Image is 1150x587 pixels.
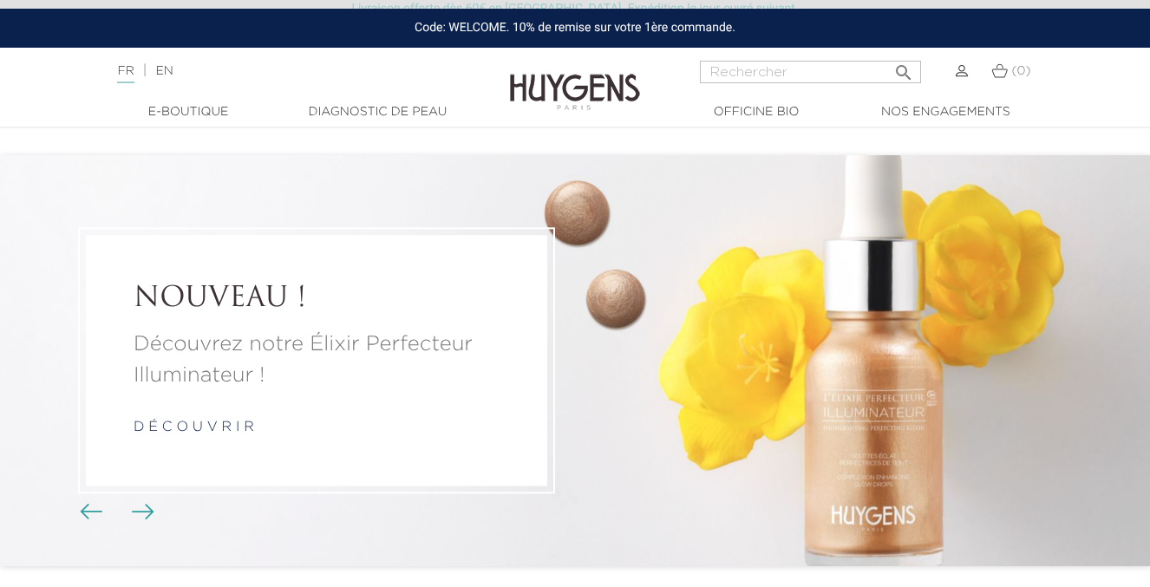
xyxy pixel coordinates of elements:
[134,283,500,316] a: NOUVEAU !
[134,329,500,392] a: Découvrez notre Élixir Perfecteur Illuminateur !
[117,65,134,83] a: FR
[155,65,173,77] a: EN
[700,61,921,83] input: Rechercher
[893,57,914,78] i: 
[859,103,1032,121] a: Nos engagements
[134,421,254,435] a: d é c o u v r i r
[291,103,464,121] a: Diagnostic de peau
[888,55,919,79] button: 
[670,103,843,121] a: Officine Bio
[1011,65,1030,77] span: (0)
[87,499,143,525] div: Boutons du carrousel
[101,103,275,121] a: E-Boutique
[510,46,640,113] img: Huygens
[108,61,466,82] div: |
